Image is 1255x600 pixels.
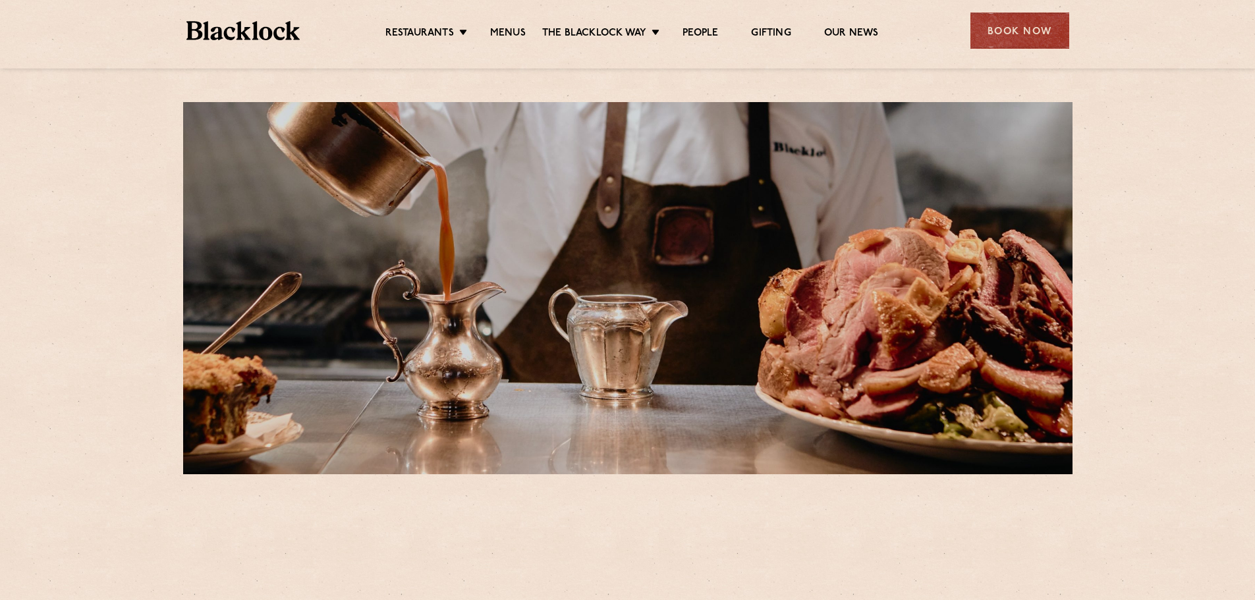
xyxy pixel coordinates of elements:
a: Menus [490,27,526,41]
a: The Blacklock Way [542,27,646,41]
a: Restaurants [385,27,454,41]
a: Our News [824,27,879,41]
img: BL_Textured_Logo-footer-cropped.svg [186,21,300,40]
a: People [683,27,718,41]
a: Gifting [751,27,791,41]
div: Book Now [970,13,1069,49]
